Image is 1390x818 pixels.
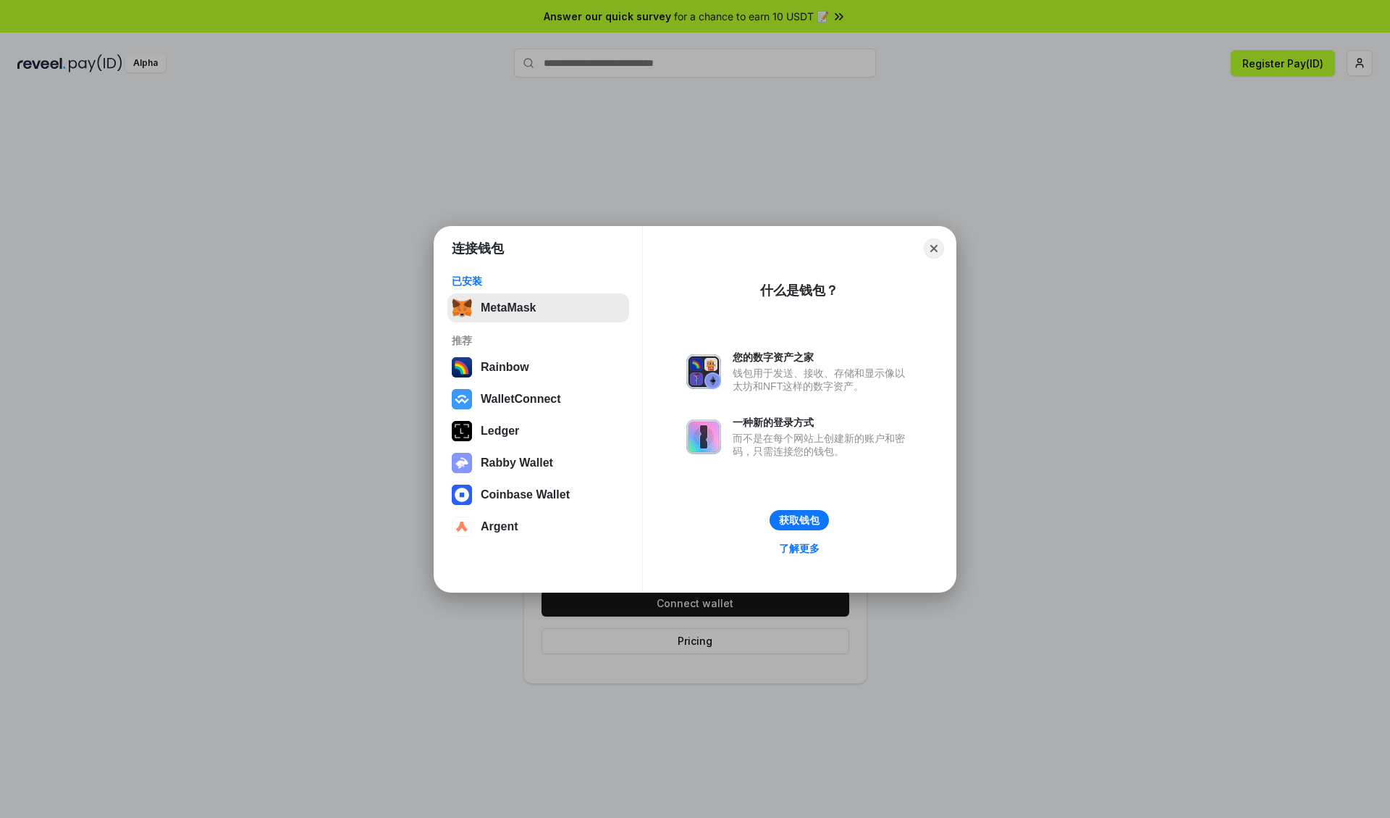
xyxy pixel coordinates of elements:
[770,539,828,558] a: 了解更多
[770,510,829,530] button: 获取钱包
[760,282,838,299] div: 什么是钱包？
[733,367,912,393] div: 钱包用于发送、接收、存储和显示像以太坊和NFT这样的数字资产。
[481,301,536,314] div: MetaMask
[924,238,944,259] button: Close
[733,351,912,364] div: 您的数字资产之家
[481,520,518,533] div: Argent
[447,353,629,382] button: Rainbow
[452,453,472,473] img: svg+xml,%3Csvg%20xmlns%3D%22http%3A%2F%2Fwww.w3.org%2F2000%2Fsvg%22%20fill%3D%22none%22%20viewBox...
[447,385,629,414] button: WalletConnect
[447,448,629,477] button: Rabby Wallet
[779,514,820,527] div: 获取钱包
[452,485,472,505] img: svg+xml,%3Csvg%20width%3D%2228%22%20height%3D%2228%22%20viewBox%3D%220%200%2028%2028%22%20fill%3D...
[452,298,472,318] img: svg+xml,%3Csvg%20fill%3D%22none%22%20height%3D%2233%22%20viewBox%3D%220%200%2035%2033%22%20width%...
[452,240,504,257] h1: 连接钱包
[452,421,472,441] img: svg+xml,%3Csvg%20xmlns%3D%22http%3A%2F%2Fwww.w3.org%2F2000%2Fsvg%22%20width%3D%2228%22%20height%3...
[452,517,472,537] img: svg+xml,%3Csvg%20width%3D%2228%22%20height%3D%2228%22%20viewBox%3D%220%200%2028%2028%22%20fill%3D...
[686,354,721,389] img: svg+xml,%3Csvg%20xmlns%3D%22http%3A%2F%2Fwww.w3.org%2F2000%2Fsvg%22%20fill%3D%22none%22%20viewBox...
[447,293,629,322] button: MetaMask
[686,420,721,454] img: svg+xml,%3Csvg%20xmlns%3D%22http%3A%2F%2Fwww.w3.org%2F2000%2Fsvg%22%20fill%3D%22none%22%20viewBox...
[779,542,820,555] div: 了解更多
[733,416,912,429] div: 一种新的登录方式
[452,275,625,288] div: 已安装
[481,393,561,406] div: WalletConnect
[452,357,472,377] img: svg+xml,%3Csvg%20width%3D%22120%22%20height%3D%22120%22%20viewBox%3D%220%200%20120%20120%22%20fil...
[481,456,553,469] div: Rabby Wallet
[452,389,472,409] img: svg+xml,%3Csvg%20width%3D%2228%22%20height%3D%2228%22%20viewBox%3D%220%200%2028%2028%22%20fill%3D...
[447,417,629,446] button: Ledger
[481,361,529,374] div: Rainbow
[733,432,912,458] div: 而不是在每个网站上创建新的账户和密码，只需连接您的钱包。
[481,488,570,501] div: Coinbase Wallet
[452,334,625,347] div: 推荐
[447,512,629,541] button: Argent
[447,480,629,509] button: Coinbase Wallet
[481,425,519,438] div: Ledger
